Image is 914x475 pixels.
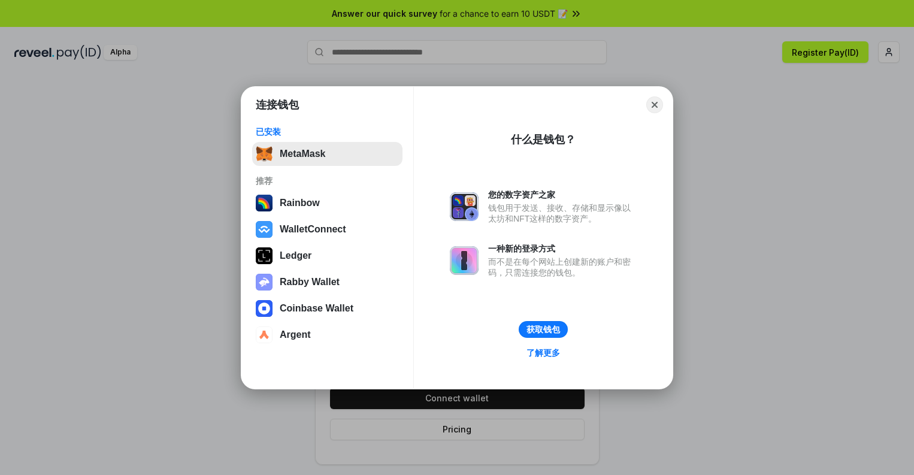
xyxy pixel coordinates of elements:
img: svg+xml,%3Csvg%20xmlns%3D%22http%3A%2F%2Fwww.w3.org%2F2000%2Fsvg%22%20width%3D%2228%22%20height%3... [256,247,273,264]
div: Argent [280,329,311,340]
div: 了解更多 [526,347,560,358]
button: Ledger [252,244,402,268]
button: WalletConnect [252,217,402,241]
a: 了解更多 [519,345,567,361]
img: svg+xml,%3Csvg%20width%3D%2228%22%20height%3D%2228%22%20viewBox%3D%220%200%2028%2028%22%20fill%3D... [256,221,273,238]
div: WalletConnect [280,224,346,235]
h1: 连接钱包 [256,98,299,112]
button: Close [646,96,663,113]
button: Rabby Wallet [252,270,402,294]
img: svg+xml,%3Csvg%20width%3D%2228%22%20height%3D%2228%22%20viewBox%3D%220%200%2028%2028%22%20fill%3D... [256,300,273,317]
div: Rainbow [280,198,320,208]
button: Coinbase Wallet [252,297,402,320]
div: 而不是在每个网站上创建新的账户和密码，只需连接您的钱包。 [488,256,637,278]
img: svg+xml,%3Csvg%20width%3D%2228%22%20height%3D%2228%22%20viewBox%3D%220%200%2028%2028%22%20fill%3D... [256,326,273,343]
div: Ledger [280,250,311,261]
div: 一种新的登录方式 [488,243,637,254]
div: 推荐 [256,176,399,186]
button: Rainbow [252,191,402,215]
div: 已安装 [256,126,399,137]
img: svg+xml,%3Csvg%20fill%3D%22none%22%20height%3D%2233%22%20viewBox%3D%220%200%2035%2033%22%20width%... [256,146,273,162]
button: 获取钱包 [519,321,568,338]
div: Rabby Wallet [280,277,340,288]
div: 什么是钱包？ [511,132,576,147]
img: svg+xml,%3Csvg%20xmlns%3D%22http%3A%2F%2Fwww.w3.org%2F2000%2Fsvg%22%20fill%3D%22none%22%20viewBox... [450,192,479,221]
img: svg+xml,%3Csvg%20xmlns%3D%22http%3A%2F%2Fwww.w3.org%2F2000%2Fsvg%22%20fill%3D%22none%22%20viewBox... [450,246,479,275]
div: 获取钱包 [526,324,560,335]
div: Coinbase Wallet [280,303,353,314]
img: svg+xml,%3Csvg%20xmlns%3D%22http%3A%2F%2Fwww.w3.org%2F2000%2Fsvg%22%20fill%3D%22none%22%20viewBox... [256,274,273,291]
button: Argent [252,323,402,347]
div: MetaMask [280,149,325,159]
button: MetaMask [252,142,402,166]
div: 钱包用于发送、接收、存储和显示像以太坊和NFT这样的数字资产。 [488,202,637,224]
div: 您的数字资产之家 [488,189,637,200]
img: svg+xml,%3Csvg%20width%3D%22120%22%20height%3D%22120%22%20viewBox%3D%220%200%20120%20120%22%20fil... [256,195,273,211]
